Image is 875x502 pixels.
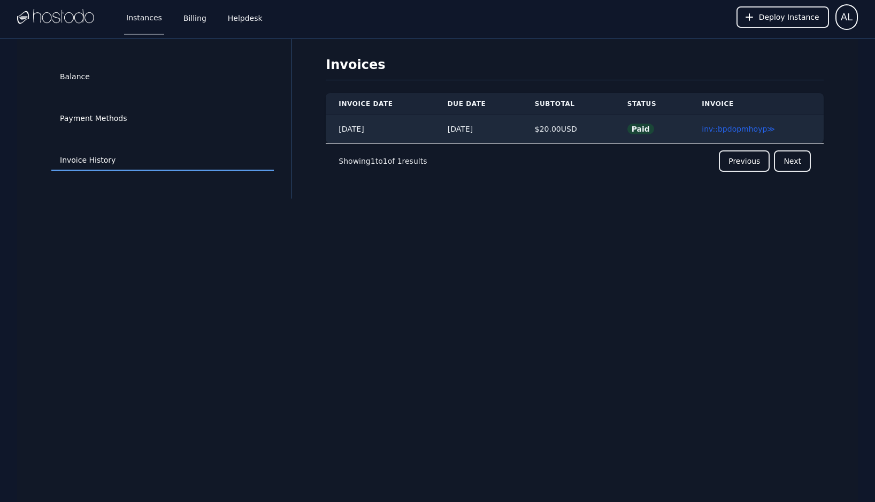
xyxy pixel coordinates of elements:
[383,157,388,165] span: 1
[51,67,274,87] a: Balance
[51,150,274,171] a: Invoice History
[702,125,775,133] a: inv::bpdopmhoyp≫
[51,109,274,129] a: Payment Methods
[522,93,615,115] th: Subtotal
[397,157,402,165] span: 1
[339,156,427,166] p: Showing to of results
[435,93,522,115] th: Due Date
[736,6,829,28] button: Deploy Instance
[17,9,94,25] img: Logo
[841,10,853,25] span: AL
[689,93,824,115] th: Invoice
[326,93,434,115] th: Invoice Date
[835,4,858,30] button: User menu
[326,115,434,143] td: [DATE]
[435,115,522,143] td: [DATE]
[719,150,770,172] button: Previous
[326,143,824,178] nav: Pagination
[615,93,689,115] th: Status
[774,150,811,172] button: Next
[371,157,375,165] span: 1
[326,56,824,80] h1: Invoices
[627,124,654,134] span: Paid
[535,124,602,134] div: $ 20.00 USD
[759,12,819,22] span: Deploy Instance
